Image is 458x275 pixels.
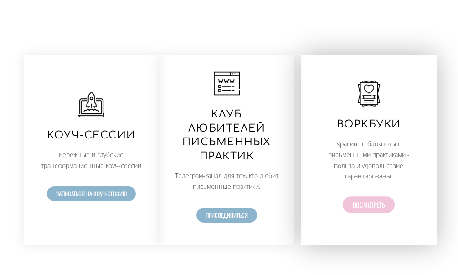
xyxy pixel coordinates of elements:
p: Красивые блокноты с письменными практиками - польза и удовольствие гарантированы. [317,138,421,182]
a: ПРИСОЕДИНИТЬСЯ [196,208,257,223]
span: записаться на коуч-сессию [56,191,127,197]
h3: КОУЧ-СЕССИИ [40,128,143,143]
p: Телеграм-канал для тех, кто любит письменные практики. [175,170,278,192]
span: Посмотреть [353,201,385,208]
a: Посмотреть [343,196,395,213]
h3: КЛУБ ЛЮБИТЕЛЕЙ ПИСЬМЕННЫХ ПРАКТИК [175,107,278,163]
span: ПРИСОЕДИНИТЬСЯ [206,212,248,218]
a: записаться на коуч-сессию [47,186,136,201]
p: Бережные и глубокие трансформационные коуч-сессии [40,149,143,171]
h3: ВОРКБУКИ [317,117,421,132]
